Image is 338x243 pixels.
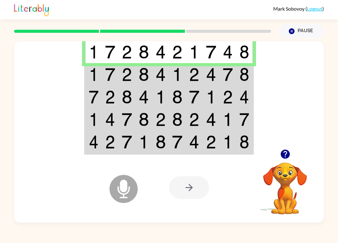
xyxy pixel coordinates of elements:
[206,68,216,81] img: 4
[122,45,132,59] img: 2
[172,113,182,126] img: 8
[189,90,199,104] img: 7
[223,90,233,104] img: 2
[105,135,115,149] img: 2
[189,68,199,81] img: 2
[206,45,216,59] img: 7
[189,113,199,126] img: 2
[239,68,249,81] img: 8
[156,45,166,59] img: 4
[206,90,216,104] img: 1
[223,45,233,59] img: 4
[239,113,249,126] img: 7
[89,90,99,104] img: 7
[89,45,99,59] img: 1
[239,45,249,59] img: 8
[189,135,199,149] img: 4
[172,68,182,81] img: 1
[279,24,324,38] button: Pause
[139,135,149,149] img: 1
[254,153,316,215] video: Your browser must support playing .mp4 files to use Literably. Please try using another browser.
[105,45,115,59] img: 7
[156,113,166,126] img: 2
[89,135,99,149] img: 4
[239,135,249,149] img: 8
[273,6,324,12] div: ( )
[172,45,182,59] img: 2
[122,90,132,104] img: 8
[172,90,182,104] img: 8
[206,135,216,149] img: 2
[89,68,99,81] img: 1
[139,90,149,104] img: 4
[122,68,132,81] img: 2
[239,90,249,104] img: 4
[223,68,233,81] img: 7
[122,113,132,126] img: 7
[105,113,115,126] img: 4
[122,135,132,149] img: 7
[139,45,149,59] img: 8
[105,68,115,81] img: 7
[223,113,233,126] img: 1
[223,135,233,149] img: 1
[89,113,99,126] img: 1
[189,45,199,59] img: 1
[273,6,305,12] span: Mark Sobovoy
[139,68,149,81] img: 8
[156,90,166,104] img: 1
[172,135,182,149] img: 7
[139,113,149,126] img: 8
[105,90,115,104] img: 2
[206,113,216,126] img: 4
[156,68,166,81] img: 4
[156,135,166,149] img: 8
[307,6,322,12] a: Logout
[14,2,49,16] img: Literably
